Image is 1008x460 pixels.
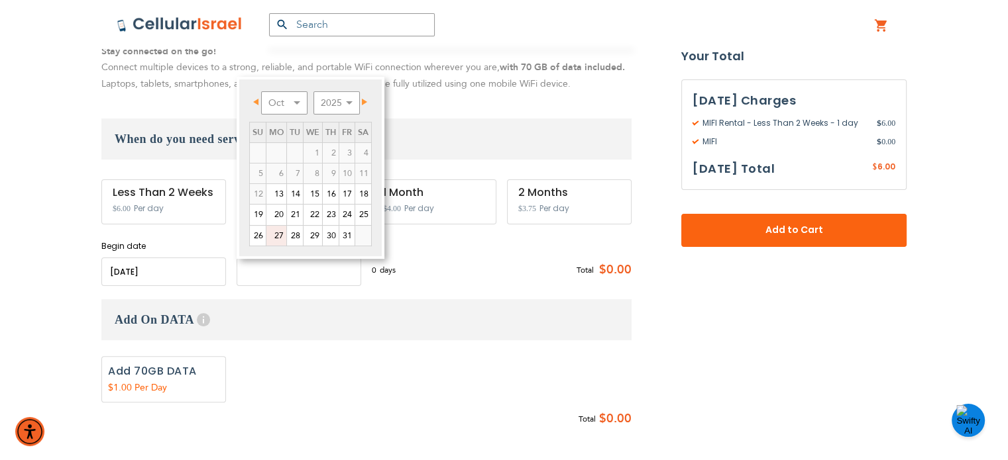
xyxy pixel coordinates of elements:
[577,264,594,276] span: Total
[355,184,371,204] a: 18
[101,240,226,252] label: Begin date
[877,136,895,148] span: 0.00
[304,226,322,246] a: 29
[355,205,371,224] a: 25
[693,136,877,148] span: MIFI
[339,205,355,224] a: 24
[594,260,632,280] span: $0.00
[539,203,569,214] span: Per day
[266,205,286,224] a: 20
[253,99,258,105] span: Prev
[287,205,303,224] a: 21
[877,117,895,129] span: 6.00
[693,159,775,179] h3: [DATE] Total
[101,299,632,340] h3: Add On DATA
[197,313,210,326] span: Help
[518,187,620,199] div: 2 Months
[101,44,632,93] p: Connect multiple devices to a strong, reliable, and portable WiFi connection wherever you are, La...
[101,257,226,286] input: MM/DD/YYYY
[250,184,266,204] span: 12
[313,91,360,115] select: Select year
[372,264,380,276] span: 0
[261,91,308,115] select: Select month
[872,161,877,173] span: $
[101,118,632,160] h3: When do you need service?
[599,409,606,429] span: $
[249,184,266,205] td: minimum 5 days rental Or minimum 4 months on Long term plans
[15,417,44,446] div: Accessibility Menu
[404,203,434,214] span: Per day
[269,13,435,36] input: Search
[113,204,131,213] span: $6.00
[606,409,632,429] span: 0.00
[518,204,536,213] span: $3.75
[500,61,625,73] strong: with 70 GB of data included.
[877,136,881,148] span: $
[304,184,322,204] a: 15
[266,226,286,246] a: 27
[250,226,266,246] a: 26
[362,99,367,105] span: Next
[354,94,370,111] a: Next
[725,224,863,238] span: Add to Cart
[383,204,401,213] span: $4.00
[579,412,596,426] span: Total
[287,226,303,246] a: 28
[380,264,396,276] span: days
[134,203,164,214] span: Per day
[693,117,877,129] span: MIFI Rental - Less Than 2 Weeks - 1 day
[383,187,485,199] div: 1 Month
[117,17,243,32] img: Cellular Israel Logo
[251,94,267,111] a: Prev
[339,226,355,246] a: 31
[877,117,881,129] span: $
[237,257,361,286] input: MM/DD/YYYY
[339,184,355,204] a: 17
[101,45,216,58] strong: Stay connected on the go!
[266,184,286,204] a: 13
[681,46,907,66] strong: Your Total
[323,205,339,224] a: 23
[250,205,266,224] a: 19
[287,184,303,204] a: 14
[323,226,339,246] a: 30
[681,214,907,247] button: Add to Cart
[693,91,895,111] h3: [DATE] Charges
[877,161,895,172] span: 6.00
[113,187,215,199] div: Less Than 2 Weeks
[304,205,322,224] a: 22
[323,184,339,204] a: 16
